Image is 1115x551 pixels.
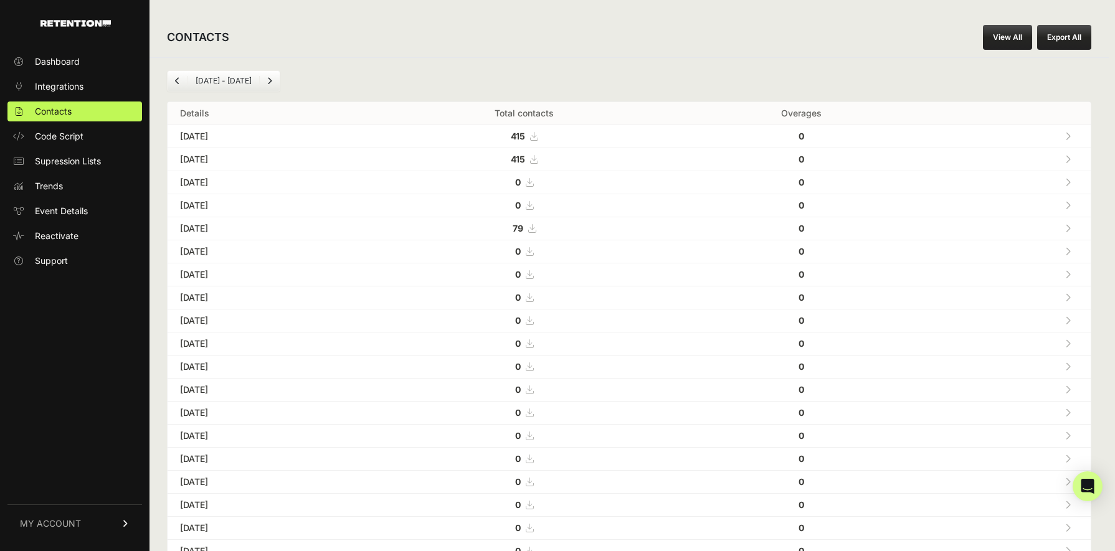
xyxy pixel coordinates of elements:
[35,205,88,217] span: Event Details
[799,407,804,418] strong: 0
[799,292,804,303] strong: 0
[515,453,521,464] strong: 0
[799,131,804,141] strong: 0
[187,76,259,86] li: [DATE] - [DATE]
[515,246,521,257] strong: 0
[799,476,804,487] strong: 0
[515,177,521,187] strong: 0
[40,20,111,27] img: Retention.com
[168,494,368,517] td: [DATE]
[7,101,142,121] a: Contacts
[35,230,78,242] span: Reactivate
[515,338,521,349] strong: 0
[168,217,368,240] td: [DATE]
[168,125,368,148] td: [DATE]
[799,269,804,280] strong: 0
[168,71,187,91] a: Previous
[168,171,368,194] td: [DATE]
[35,255,68,267] span: Support
[167,29,229,46] h2: CONTACTS
[35,130,83,143] span: Code Script
[168,471,368,494] td: [DATE]
[799,315,804,326] strong: 0
[515,522,521,533] strong: 0
[515,200,521,210] strong: 0
[168,379,368,402] td: [DATE]
[20,517,81,530] span: MY ACCOUNT
[680,102,923,125] th: Overages
[799,177,804,187] strong: 0
[168,309,368,332] td: [DATE]
[515,476,521,487] strong: 0
[983,25,1032,50] a: View All
[513,223,523,233] strong: 79
[368,102,680,125] th: Total contacts
[7,151,142,171] a: Supression Lists
[515,315,521,326] strong: 0
[7,201,142,221] a: Event Details
[35,55,80,68] span: Dashboard
[7,126,142,146] a: Code Script
[7,504,142,542] a: MY ACCOUNT
[799,522,804,533] strong: 0
[515,292,521,303] strong: 0
[168,194,368,217] td: [DATE]
[168,332,368,356] td: [DATE]
[168,102,368,125] th: Details
[511,131,525,141] strong: 415
[1073,471,1103,501] div: Open Intercom Messenger
[799,430,804,441] strong: 0
[168,148,368,171] td: [DATE]
[515,384,521,395] strong: 0
[7,176,142,196] a: Trends
[799,453,804,464] strong: 0
[511,154,525,164] strong: 415
[1037,25,1091,50] button: Export All
[511,154,538,164] a: 415
[35,180,63,192] span: Trends
[515,269,521,280] strong: 0
[7,52,142,72] a: Dashboard
[168,402,368,425] td: [DATE]
[168,517,368,540] td: [DATE]
[35,155,101,167] span: Supression Lists
[35,105,72,118] span: Contacts
[799,499,804,510] strong: 0
[799,246,804,257] strong: 0
[515,499,521,510] strong: 0
[7,226,142,246] a: Reactivate
[799,223,804,233] strong: 0
[513,223,536,233] a: 79
[515,361,521,372] strong: 0
[799,361,804,372] strong: 0
[511,131,538,141] a: 415
[168,263,368,286] td: [DATE]
[35,80,83,93] span: Integrations
[168,425,368,448] td: [DATE]
[799,200,804,210] strong: 0
[515,407,521,418] strong: 0
[260,71,280,91] a: Next
[515,430,521,441] strong: 0
[168,448,368,471] td: [DATE]
[7,77,142,97] a: Integrations
[7,251,142,271] a: Support
[799,338,804,349] strong: 0
[799,154,804,164] strong: 0
[799,384,804,395] strong: 0
[168,356,368,379] td: [DATE]
[168,240,368,263] td: [DATE]
[168,286,368,309] td: [DATE]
